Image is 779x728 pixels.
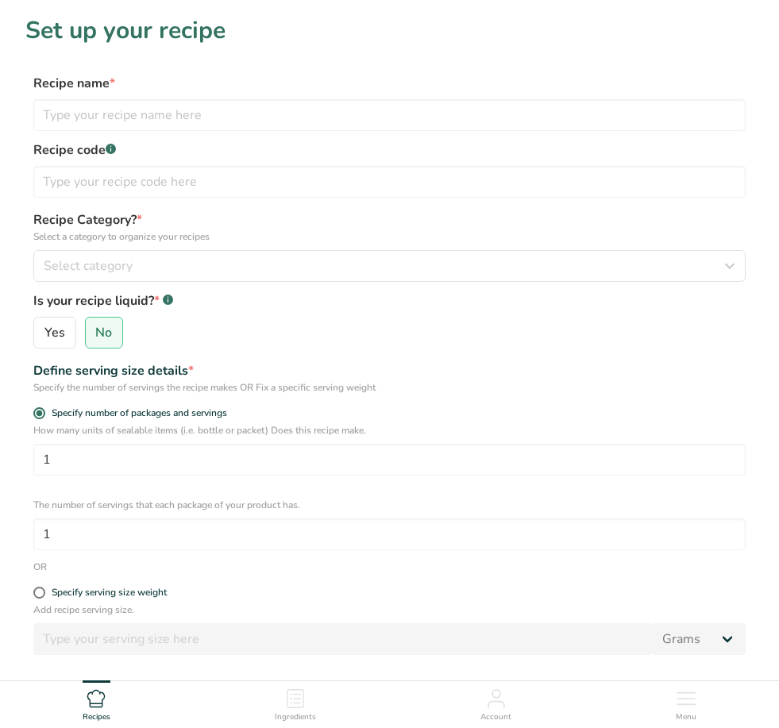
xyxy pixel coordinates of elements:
span: Menu [676,711,696,723]
label: Is your recipe liquid? [33,291,746,310]
span: Ingredients [275,711,316,723]
p: The number of servings that each package of your product has. [33,498,746,512]
div: Define serving size details [33,361,746,380]
label: Recipe Category? [33,210,746,244]
span: Recipes [83,711,110,723]
input: Type your serving size here [33,623,653,655]
label: Recipe name [33,74,746,93]
label: Recipe code [33,141,746,160]
a: Recipes [83,681,110,724]
p: Add recipe serving size. [33,603,746,617]
div: OR [33,560,746,574]
input: Type your recipe name here [33,99,746,131]
span: No [95,325,112,341]
div: Specify the number of servings the recipe makes OR Fix a specific serving weight [33,380,746,395]
span: Account [480,711,511,723]
a: Account [480,681,511,724]
input: Type your recipe code here [33,166,746,198]
p: Select a category to organize your recipes [33,229,746,244]
button: Select category [33,250,746,282]
a: Ingredients [275,681,316,724]
span: Select category [44,256,133,275]
h1: Set up your recipe [25,13,754,48]
div: Specify serving size weight [52,587,167,599]
span: Yes [44,325,65,341]
p: How many units of sealable items (i.e. bottle or packet) Does this recipe make. [33,423,746,437]
iframe: Intercom live chat [725,674,763,712]
span: Specify number of packages and servings [45,407,227,419]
